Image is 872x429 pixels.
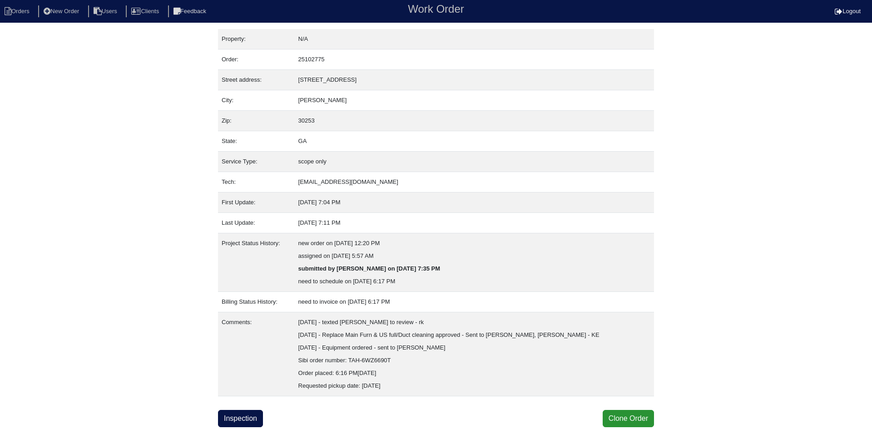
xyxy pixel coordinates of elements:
div: new order on [DATE] 12:20 PM [298,237,650,250]
a: Users [88,8,124,15]
div: need to schedule on [DATE] 6:17 PM [298,275,650,288]
td: Property: [218,29,295,49]
td: Project Status History: [218,233,295,292]
td: [DATE] - texted [PERSON_NAME] to review - rk [DATE] - Replace Main Furn & US full/Duct cleaning a... [295,312,654,396]
td: scope only [295,152,654,172]
div: need to invoice on [DATE] 6:17 PM [298,296,650,308]
td: [PERSON_NAME] [295,90,654,111]
a: Logout [835,8,861,15]
td: [EMAIL_ADDRESS][DOMAIN_NAME] [295,172,654,192]
li: New Order [38,5,86,18]
td: 30253 [295,111,654,131]
li: Clients [126,5,166,18]
td: Service Type: [218,152,295,172]
td: Comments: [218,312,295,396]
td: Tech: [218,172,295,192]
td: [STREET_ADDRESS] [295,70,654,90]
div: assigned on [DATE] 5:57 AM [298,250,650,262]
td: State: [218,131,295,152]
td: GA [295,131,654,152]
td: City: [218,90,295,111]
td: First Update: [218,192,295,213]
a: New Order [38,8,86,15]
li: Feedback [168,5,213,18]
td: [DATE] 7:04 PM [295,192,654,213]
button: Clone Order [603,410,654,427]
td: Order: [218,49,295,70]
td: N/A [295,29,654,49]
td: [DATE] 7:11 PM [295,213,654,233]
li: Users [88,5,124,18]
div: submitted by [PERSON_NAME] on [DATE] 7:35 PM [298,262,650,275]
td: Billing Status History: [218,292,295,312]
a: Clients [126,8,166,15]
a: Inspection [218,410,263,427]
td: Last Update: [218,213,295,233]
td: 25102775 [295,49,654,70]
td: Street address: [218,70,295,90]
td: Zip: [218,111,295,131]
